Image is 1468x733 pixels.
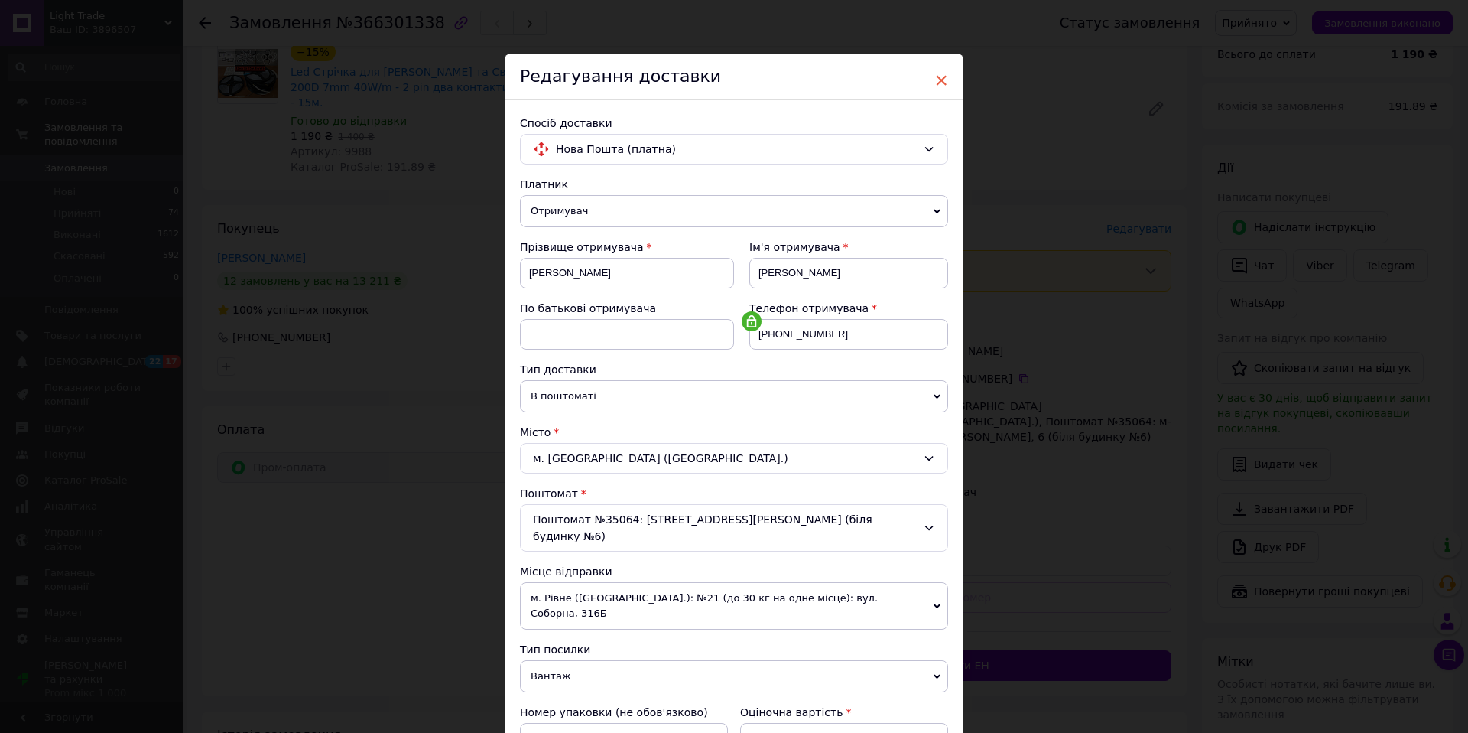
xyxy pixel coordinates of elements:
span: Місце відправки [520,565,612,578]
span: × [934,67,948,93]
span: м. Рівне ([GEOGRAPHIC_DATA].): №21 (до 30 кг на одне місце): вул. Соборна, 316Б [520,582,948,630]
span: Отримувач [520,195,948,227]
div: Номер упаковки (не обов'язково) [520,705,728,720]
span: Прізвище отримувача [520,241,644,253]
div: Поштомат №35064: [STREET_ADDRESS][PERSON_NAME] (біля будинку №6) [520,504,948,552]
div: Спосіб доставки [520,116,948,131]
span: Тип доставки [520,363,596,376]
div: Місто [520,425,948,440]
span: Телефон отримувача [749,302,869,314]
span: Нова Пошта (платна) [556,141,917,158]
div: Редагування доставки [505,54,963,100]
span: Ім'я отримувача [749,241,840,253]
input: +380 [749,319,948,350]
span: В поштоматі [520,380,948,412]
div: м. [GEOGRAPHIC_DATA] ([GEOGRAPHIC_DATA].) [520,443,948,474]
span: Тип посилки [520,643,590,656]
span: Платник [520,178,568,191]
div: Оціночна вартість [740,705,948,720]
span: Вантаж [520,660,948,692]
span: По батькові отримувача [520,302,656,314]
div: Поштомат [520,486,948,501]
